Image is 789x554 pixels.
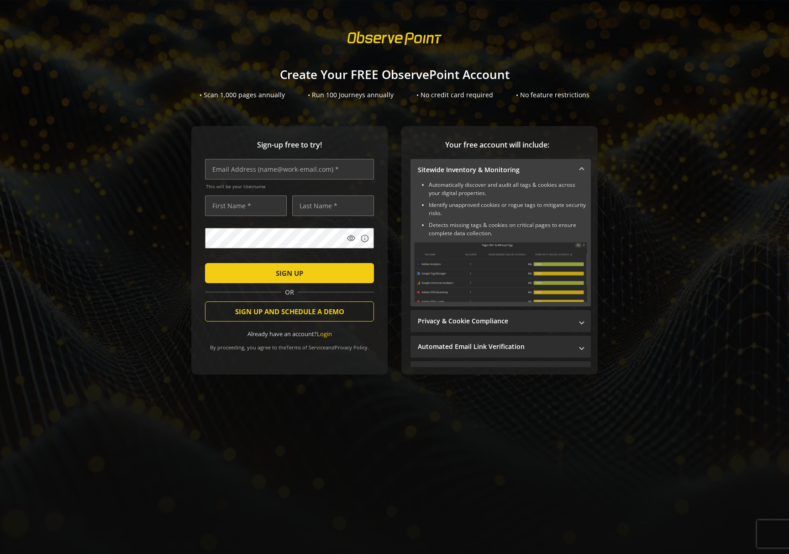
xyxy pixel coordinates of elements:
[335,344,368,351] a: Privacy Policy
[205,195,287,216] input: First Name *
[205,263,374,283] button: SIGN UP
[429,181,587,197] li: Automatically discover and audit all tags & cookies across your digital properties.
[410,361,591,383] mat-expansion-panel-header: Performance Monitoring with Web Vitals
[317,330,332,338] a: Login
[410,310,591,332] mat-expansion-panel-header: Privacy & Cookie Compliance
[410,181,591,306] div: Sitewide Inventory & Monitoring
[235,303,344,320] span: SIGN UP AND SCHEDULE A DEMO
[205,301,374,322] button: SIGN UP AND SCHEDULE A DEMO
[205,140,374,150] span: Sign-up free to try!
[347,234,356,243] mat-icon: visibility
[205,338,374,351] div: By proceeding, you agree to the and .
[410,159,591,181] mat-expansion-panel-header: Sitewide Inventory & Monitoring
[281,288,298,297] span: OR
[410,336,591,358] mat-expansion-panel-header: Automated Email Link Verification
[418,165,573,174] mat-panel-title: Sitewide Inventory & Monitoring
[429,201,587,217] li: Identify unapproved cookies or rogue tags to mitigate security risks.
[414,242,587,302] img: Sitewide Inventory & Monitoring
[429,221,587,237] li: Detects missing tags & cookies on critical pages to ensure complete data collection.
[276,265,303,281] span: SIGN UP
[205,159,374,179] input: Email Address (name@work-email.com) *
[410,140,584,150] span: Your free account will include:
[200,90,285,100] div: • Scan 1,000 pages annually
[418,317,573,326] mat-panel-title: Privacy & Cookie Compliance
[360,234,369,243] mat-icon: info
[418,342,573,351] mat-panel-title: Automated Email Link Verification
[286,344,326,351] a: Terms of Service
[416,90,493,100] div: • No credit card required
[308,90,394,100] div: • Run 100 Journeys annually
[516,90,589,100] div: • No feature restrictions
[292,195,374,216] input: Last Name *
[206,183,374,190] span: This will be your Username
[205,330,374,338] div: Already have an account?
